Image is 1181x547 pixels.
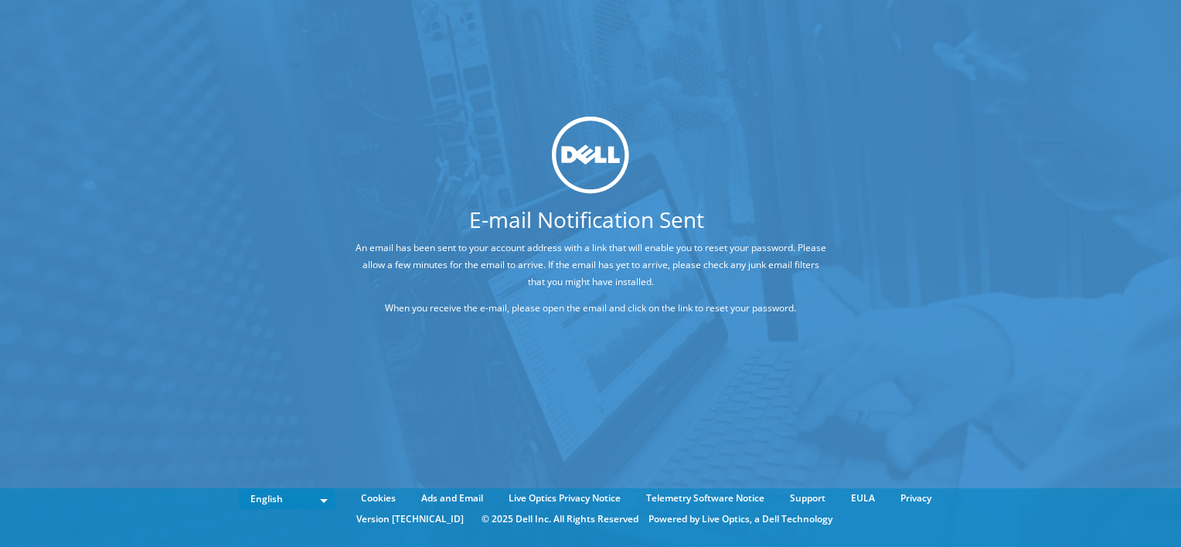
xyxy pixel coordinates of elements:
li: © 2025 Dell Inc. All Rights Reserved [474,511,646,528]
img: dell_svg_logo.svg [552,117,629,194]
a: EULA [839,490,887,507]
p: When you receive the e-mail, please open the email and click on the link to reset your password. [353,300,828,317]
h1: E-mail Notification Sent [295,209,878,230]
li: Version [TECHNICAL_ID] [349,511,471,528]
a: Support [778,490,837,507]
a: Ads and Email [410,490,495,507]
p: An email has been sent to your account address with a link that will enable you to reset your pas... [353,240,828,290]
li: Powered by Live Optics, a Dell Technology [648,511,832,528]
a: Live Optics Privacy Notice [497,490,632,507]
a: Telemetry Software Notice [635,490,776,507]
a: Cookies [349,490,407,507]
a: Privacy [889,490,943,507]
